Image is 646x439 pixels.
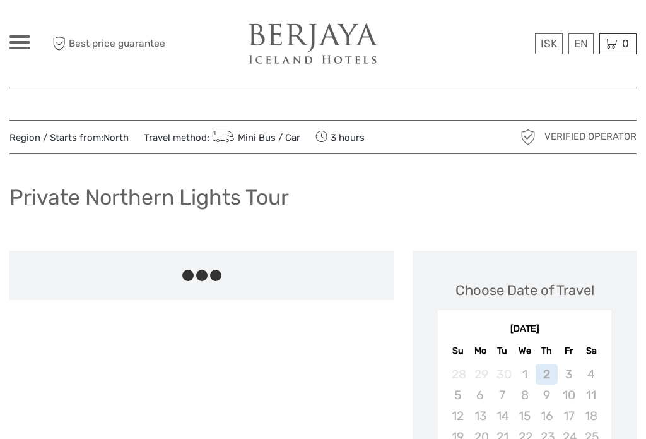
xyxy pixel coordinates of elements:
div: Not available Wednesday, October 1st, 2025 [514,364,536,385]
div: Not available Friday, October 3rd, 2025 [558,364,580,385]
div: Th [536,342,558,359]
div: Not available Saturday, October 4th, 2025 [580,364,602,385]
div: Not available Thursday, October 16th, 2025 [536,406,558,426]
div: Not available Friday, October 17th, 2025 [558,406,580,426]
div: [DATE] [438,323,611,336]
div: Not available Saturday, October 18th, 2025 [580,406,602,426]
img: 484-0a5ff2d1-06e9-4712-a612-bf30ef48db8d_logo_big.jpg [244,23,383,66]
div: We [514,342,536,359]
div: Not available Friday, October 10th, 2025 [558,385,580,406]
a: North [103,132,129,143]
div: Not available Thursday, October 9th, 2025 [536,385,558,406]
div: Not available Monday, October 6th, 2025 [469,385,491,406]
div: Choose Date of Travel [455,280,594,300]
div: EN [568,33,594,54]
div: Not available Sunday, October 12th, 2025 [447,406,469,426]
div: Sa [580,342,602,359]
div: Not available Wednesday, October 15th, 2025 [514,406,536,426]
span: Verified Operator [544,130,637,143]
img: verified_operator_grey_128.png [518,127,538,147]
span: 0 [620,37,631,50]
span: ISK [541,37,557,50]
div: Not available Sunday, October 5th, 2025 [447,385,469,406]
div: Not available Tuesday, October 14th, 2025 [491,406,514,426]
h1: Private Northern Lights Tour [9,184,289,210]
span: Travel method: [144,128,300,146]
div: Tu [491,342,514,359]
div: Fr [558,342,580,359]
a: Mini Bus / Car [209,132,300,143]
div: Not available Monday, October 13th, 2025 [469,406,491,426]
span: 3 hours [315,128,365,146]
span: Best price guarantee [49,33,167,54]
div: Not available Thursday, October 2nd, 2025 [536,364,558,385]
div: Mo [469,342,491,359]
div: Su [447,342,469,359]
span: Region / Starts from: [9,131,129,145]
div: Not available Saturday, October 11th, 2025 [580,385,602,406]
div: Not available Tuesday, September 30th, 2025 [491,364,514,385]
div: Not available Tuesday, October 7th, 2025 [491,385,514,406]
div: Not available Monday, September 29th, 2025 [469,364,491,385]
div: Not available Wednesday, October 8th, 2025 [514,385,536,406]
div: Not available Sunday, September 28th, 2025 [447,364,469,385]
